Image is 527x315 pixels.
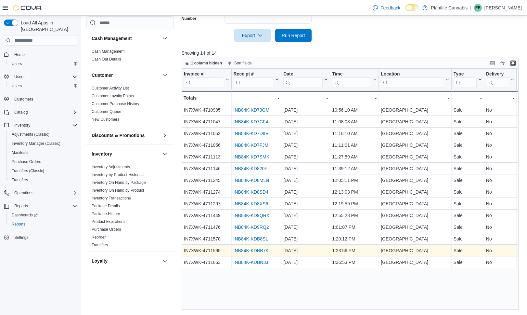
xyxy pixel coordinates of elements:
div: Sale [454,153,482,161]
button: Delivery [486,71,514,88]
div: No [486,224,514,231]
button: Sort fields [225,59,254,67]
div: Invoice # [184,71,224,77]
button: Customers [1,94,80,104]
div: [GEOGRAPHIC_DATA] [381,224,449,231]
div: 1:36:53 PM [332,259,377,267]
div: No [486,259,514,267]
span: Users [12,61,22,66]
div: [GEOGRAPHIC_DATA] [381,177,449,185]
button: Export [234,29,271,42]
span: Cash Out Details [92,57,121,62]
button: Type [454,71,482,88]
button: Operations [1,188,80,198]
a: Product Expirations [92,219,125,224]
div: No [486,106,514,114]
a: Users [9,82,24,90]
span: Customers [12,95,77,103]
a: Transfers [92,243,108,247]
span: Settings [14,235,28,240]
button: Manifests [6,148,80,157]
span: Dashboards [9,211,77,219]
a: Inventory Adjustments [92,165,130,169]
div: No [486,165,514,173]
div: No [486,130,514,138]
button: Enter fullscreen [509,59,517,67]
a: Cash Management [92,49,124,54]
div: Location [381,71,444,77]
a: Inventory by Product Historical [92,172,145,177]
div: [GEOGRAPHIC_DATA] [381,165,449,173]
a: INB84K-KD7CF4 [233,119,268,125]
a: Reorder [92,235,106,240]
div: [GEOGRAPHIC_DATA] [381,212,449,220]
a: Manifests [9,149,31,157]
span: Reports [12,202,77,210]
a: INB84K-KDBN3J [233,260,268,265]
a: Customer Purchase History [92,102,139,106]
div: Sale [454,212,482,220]
span: Run Report [282,32,305,39]
div: Sale [454,200,482,208]
div: No [486,142,514,149]
div: [DATE] [283,200,328,208]
div: IN7XWK-4711113 [184,153,229,161]
button: Operations [12,189,36,197]
div: No [486,212,514,220]
button: Receipt # [233,71,279,88]
span: Manifests [12,150,28,155]
span: Dashboards [12,212,38,218]
div: 1:20:12 PM [332,235,377,243]
span: EB [475,4,481,12]
span: Package Details [92,203,120,209]
div: No [486,118,514,126]
div: Em Bradley [474,4,482,12]
span: Customers [14,97,33,102]
div: 11:11:01 AM [332,142,377,149]
span: Operations [12,189,77,197]
nav: Complex example [4,47,77,259]
div: Delivery [486,71,509,88]
div: Sale [454,259,482,267]
div: Inventory [86,163,174,252]
div: IN7XWK-4711449 [184,212,229,220]
span: Export [238,29,267,42]
a: Customer Activity List [92,86,129,90]
div: [GEOGRAPHIC_DATA] [381,130,449,138]
div: [DATE] [283,259,328,267]
span: Inventory Manager (Classic) [9,140,77,147]
div: Customer [86,84,174,126]
button: Users [1,72,80,81]
div: Sale [454,247,482,255]
div: Totals [184,94,229,102]
div: [DATE] [283,165,328,173]
span: Customer Loyalty Points [92,93,134,99]
button: Customer [161,71,169,79]
a: Customers [12,95,36,103]
span: Catalog [12,108,77,116]
button: Invoice # [184,71,229,88]
div: [DATE] [283,118,328,126]
div: 12:19:59 PM [332,200,377,208]
span: Transfers (Classic) [12,168,44,173]
div: [DATE] [283,224,328,231]
button: Loyalty [92,258,160,264]
div: IN7XWK-4711595 [184,247,229,255]
div: [DATE] [283,247,328,255]
span: Operations [14,190,33,196]
span: Users [12,73,77,81]
span: Users [9,60,77,68]
div: - [486,94,514,102]
div: 1:23:56 PM [332,247,377,255]
a: INB84K-KDBB7K [233,248,268,253]
button: Users [6,59,80,68]
span: Inventory [12,121,77,129]
div: - [283,94,328,102]
span: Users [14,74,24,79]
span: Purchase Orders [92,227,121,232]
div: IN7XWK-4711663 [184,259,229,267]
div: IN7XWK-4711245 [184,177,229,185]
